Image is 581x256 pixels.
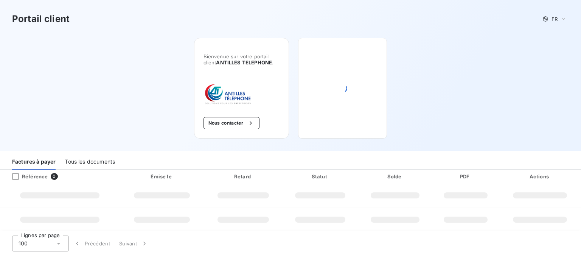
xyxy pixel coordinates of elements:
span: 0 [51,173,57,180]
button: Nous contacter [204,117,259,129]
div: Factures à payer [12,154,56,170]
div: Actions [500,173,579,180]
div: Statut [284,173,357,180]
button: Précédent [69,236,115,251]
div: Émise le [121,173,203,180]
div: Tous les documents [65,154,115,170]
span: ANTILLES TELEPHONE [216,59,272,66]
h3: Portail client [12,12,70,26]
div: PDF [434,173,497,180]
button: Suivant [115,236,153,251]
span: 100 [19,240,28,247]
div: Retard [206,173,281,180]
div: Solde [360,173,431,180]
div: Référence [6,173,48,180]
span: Bienvenue sur votre portail client . [204,53,280,66]
img: Company logo [204,84,252,105]
span: FR [551,16,558,22]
